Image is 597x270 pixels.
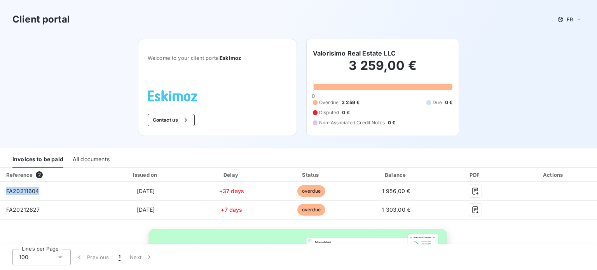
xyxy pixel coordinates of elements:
[12,152,63,168] div: Invoices to be paid
[382,206,410,213] span: 1 303,00 €
[125,249,158,265] button: Next
[388,119,395,126] span: 0 €
[148,55,287,61] span: Welcome to your client portal
[100,171,191,179] div: Issued on
[219,188,244,194] span: +37 days
[313,49,396,58] h6: Valorisimo Real Estate LLC
[312,93,315,99] span: 0
[148,114,195,126] button: Contact us
[342,109,349,116] span: 0 €
[137,188,155,194] span: [DATE]
[71,249,114,265] button: Previous
[148,90,197,101] img: Company logo
[221,206,242,213] span: +7 days
[220,55,241,61] span: Eskimoz
[567,16,573,23] span: FR
[382,188,410,194] span: 1 956,00 €
[6,188,39,194] span: FA20211604
[319,99,339,106] span: Overdue
[36,171,43,178] span: 2
[297,204,325,216] span: overdue
[73,152,110,168] div: All documents
[12,12,70,26] h3: Client portal
[313,58,452,81] h2: 3 259,00 €
[114,249,125,265] button: 1
[342,99,360,106] span: 3 259 €
[445,99,452,106] span: 0 €
[6,172,33,178] div: Reference
[272,171,350,179] div: Status
[6,206,40,213] span: FA20212627
[353,171,439,179] div: Balance
[319,109,339,116] span: Disputed
[319,119,385,126] span: Non-Associated Credit Notes
[442,171,509,179] div: PDF
[297,185,325,197] span: overdue
[512,171,595,179] div: Actions
[433,99,442,106] span: Due
[119,253,120,261] span: 1
[19,253,28,261] span: 100
[194,171,269,179] div: Delay
[137,206,155,213] span: [DATE]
